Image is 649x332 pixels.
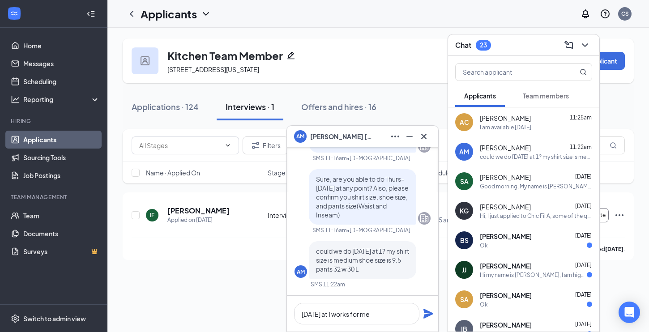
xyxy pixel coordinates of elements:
span: [STREET_ADDRESS][US_STATE] [167,65,259,73]
span: • [DEMOGRAPHIC_DATA][PERSON_NAME] [347,226,414,234]
a: Documents [23,225,100,243]
span: [DATE] [575,262,592,268]
svg: Ellipses [390,131,401,142]
span: Sure, are you able to do Thurs-[DATE] at any point? Also, please confirm you shirt size, shoe siz... [316,175,409,219]
a: Scheduling [23,72,100,90]
div: Ok [480,301,488,308]
div: CS [621,10,629,17]
a: Job Postings [23,166,100,184]
div: AM [297,268,305,276]
span: [PERSON_NAME] [480,173,531,182]
svg: Settings [11,314,20,323]
a: Sourcing Tools [23,149,100,166]
button: Ellipses [388,129,402,144]
span: • [DEMOGRAPHIC_DATA][PERSON_NAME] [347,154,414,162]
div: SA [460,177,469,186]
svg: QuestionInfo [600,9,611,19]
button: ChevronDown [578,38,592,52]
span: Name · Applied On [146,168,200,177]
div: Applications · 124 [132,101,199,112]
div: Reporting [23,95,100,104]
svg: Plane [423,308,434,319]
span: [PERSON_NAME] [480,143,531,152]
div: AM [459,147,469,156]
svg: ChevronDown [201,9,211,19]
button: Filter Filters [243,136,288,154]
div: KG [460,206,469,215]
a: Team [23,207,100,225]
h3: Kitchen Team Member [167,48,283,63]
svg: Collapse [86,9,95,18]
div: SMS 11:22am [311,281,345,288]
div: SMS 11:16am [312,226,347,234]
svg: Cross [418,131,429,142]
span: Team members [523,92,569,100]
span: Stage [268,168,286,177]
svg: Filter [250,140,261,151]
a: SurveysCrown [23,243,100,260]
div: Ok [480,242,488,249]
span: 11:25am [570,114,592,121]
div: SMS 11:16am [312,154,347,162]
div: Team Management [11,193,98,201]
svg: Company [419,213,430,224]
svg: ChevronDown [224,142,231,149]
h1: Applicants [141,6,197,21]
div: I am available [DATE] [480,123,531,131]
div: SA [460,295,469,304]
div: Interviews · 1 [226,101,274,112]
div: Hiring [11,117,98,125]
svg: Pencil [286,51,295,60]
span: [DATE] [575,173,592,180]
div: Open Intercom Messenger [619,302,640,323]
svg: Analysis [11,95,20,104]
span: [PERSON_NAME] [480,232,532,241]
span: [PERSON_NAME] [480,291,532,300]
span: 11:22am [570,144,592,150]
input: All Stages [139,140,221,150]
div: 23 [480,41,487,49]
div: JJ [462,265,466,274]
svg: MagnifyingGlass [580,68,587,76]
span: [DATE] [575,321,592,328]
input: Search applicant [456,64,562,81]
div: Hi my name is [PERSON_NAME], I am high school student a senior and I'm Really looking forward to ... [480,271,587,279]
svg: ComposeMessage [564,40,574,51]
b: [DATE] [605,246,623,252]
span: [PERSON_NAME] [480,320,532,329]
div: Applied on [DATE] [167,216,230,225]
span: [DATE] [575,291,592,298]
div: Good morning, My name is [PERSON_NAME] and I have submitted an application to work and would love... [480,183,592,190]
span: [PERSON_NAME] [480,202,531,211]
svg: WorkstreamLogo [10,9,19,18]
div: Hi, I just applied to Chic Fil A, some of the questions didn't give me an option, I'm currently s... [480,212,592,220]
a: Messages [23,55,100,72]
div: Interview [268,211,326,220]
span: [DATE] [575,203,592,209]
a: Home [23,37,100,55]
h3: Chat [455,40,471,50]
svg: ChevronDown [580,40,590,51]
svg: Ellipses [614,210,625,221]
textarea: [DATE] at 1 works for me [294,303,419,324]
span: Applicants [464,92,496,100]
img: user icon [141,56,149,65]
div: Offers and hires · 16 [301,101,376,112]
button: ComposeMessage [562,38,576,52]
svg: MagnifyingGlass [610,142,617,149]
div: could we do [DATE] at 1? my shirt size is medium shoe size is 9.5 pants 32 w 30 L [480,153,592,161]
div: AC [460,118,469,127]
svg: ChevronLeft [126,9,137,19]
div: BS [460,236,469,245]
span: [PERSON_NAME] [480,261,532,270]
span: [PERSON_NAME] [480,114,531,123]
span: [PERSON_NAME] [PERSON_NAME] [310,132,373,141]
svg: Notifications [580,9,591,19]
h5: [PERSON_NAME] [167,206,230,216]
div: IF [150,211,154,219]
a: Applicants [23,131,100,149]
button: Minimize [402,129,417,144]
svg: Minimize [404,131,415,142]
